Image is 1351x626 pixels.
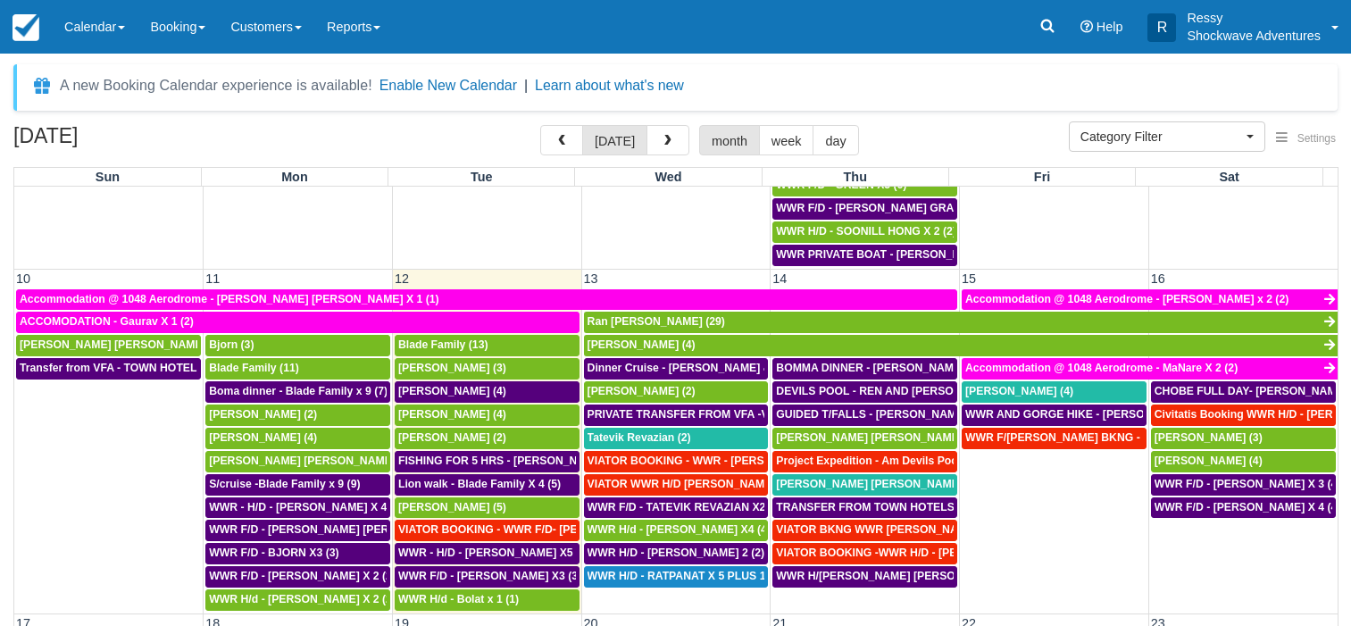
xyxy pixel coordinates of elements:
[395,543,580,564] a: WWR - H/D - [PERSON_NAME] X5 (5)
[281,170,308,184] span: Mon
[965,385,1073,397] span: [PERSON_NAME] (4)
[395,381,580,403] a: [PERSON_NAME] (4)
[395,497,580,519] a: [PERSON_NAME] (5)
[395,474,580,496] a: Lion walk - Blade Family X 4 (5)
[205,543,390,564] a: WWR F/D - BJORN X3 (3)
[16,358,201,380] a: Transfer from VFA - TOWN HOTELS - [PERSON_NAME] [PERSON_NAME] X 2 (1)
[398,385,506,397] span: [PERSON_NAME] (4)
[205,451,390,472] a: [PERSON_NAME] [PERSON_NAME] (5)
[205,405,390,426] a: [PERSON_NAME] (2)
[1155,431,1263,444] span: [PERSON_NAME] (3)
[1187,9,1321,27] p: Ressy
[205,497,390,519] a: WWR - H/D - [PERSON_NAME] X 4 (4)
[772,474,957,496] a: [PERSON_NAME] [PERSON_NAME] (4)
[962,358,1338,380] a: Accommodation @ 1048 Aerodrome - MaNare X 2 (2)
[205,589,390,611] a: WWR H/d - [PERSON_NAME] X 2 (2)
[1155,501,1341,513] span: WWR F/D - [PERSON_NAME] X 4 (4)
[471,170,493,184] span: Tue
[16,312,580,333] a: ACCOMODATION - Gaurav X 1 (2)
[209,338,254,351] span: Bjorn (3)
[588,523,771,536] span: WWR H/d - [PERSON_NAME] X4 (4)
[209,523,487,536] span: WWR F/D - [PERSON_NAME] [PERSON_NAME] X1 (1)
[1151,474,1336,496] a: WWR F/D - [PERSON_NAME] X 3 (4)
[209,501,404,513] span: WWR - H/D - [PERSON_NAME] X 4 (4)
[776,501,1225,513] span: TRANSFER FROM TOWN HOTELS TO VFA - [PERSON_NAME] [PERSON_NAME] X2 (2)
[398,501,506,513] span: [PERSON_NAME] (5)
[772,520,957,541] a: VIATOR BKNG WWR [PERSON_NAME] 2 (1)
[588,478,801,490] span: VIATOR WWR H/D [PERSON_NAME] 1 (1)
[395,428,580,449] a: [PERSON_NAME] (2)
[813,125,858,155] button: day
[205,428,390,449] a: [PERSON_NAME] (4)
[209,547,338,559] span: WWR F/D - BJORN X3 (3)
[16,289,957,311] a: Accommodation @ 1048 Aerodrome - [PERSON_NAME] [PERSON_NAME] X 1 (1)
[772,245,957,266] a: WWR PRIVATE BOAT - [PERSON_NAME] X1 (1)
[588,362,892,374] span: Dinner Cruise - [PERSON_NAME] & [PERSON_NAME] 4 (4)
[395,520,580,541] a: VIATOR BOOKING - WWR F/D- [PERSON_NAME] 2 (2)
[962,289,1338,311] a: Accommodation @ 1048 Aerodrome - [PERSON_NAME] x 2 (2)
[398,338,488,351] span: Blade Family (13)
[205,358,390,380] a: Blade Family (11)
[776,408,1121,421] span: GUIDED T/FALLS - [PERSON_NAME] AND [PERSON_NAME] X4 (4)
[588,338,696,351] span: [PERSON_NAME] (4)
[1151,497,1336,519] a: WWR F/D - [PERSON_NAME] X 4 (4)
[588,570,782,582] span: WWR H/D - RATPANAT X 5 PLUS 1 (5)
[772,198,957,220] a: WWR F/D - [PERSON_NAME] GRACKO X4 (4)
[393,271,411,286] span: 12
[96,170,120,184] span: Sun
[398,593,519,605] span: WWR H/d - Bolat x 1 (1)
[776,202,1011,214] span: WWR F/D - [PERSON_NAME] GRACKO X4 (4)
[398,478,561,490] span: Lion walk - Blade Family X 4 (5)
[844,170,867,184] span: Thu
[776,547,1063,559] span: VIATOR BOOKING -WWR H/D - [PERSON_NAME] X1 (1)
[965,293,1288,305] span: Accommodation @ 1048 Aerodrome - [PERSON_NAME] x 2 (2)
[1151,451,1336,472] a: [PERSON_NAME] (4)
[1069,121,1265,152] button: Category Filter
[16,335,201,356] a: [PERSON_NAME] [PERSON_NAME] (2)
[20,315,194,328] span: ACCOMODATION - Gaurav X 1 (2)
[205,335,390,356] a: Bjorn (3)
[398,431,506,444] span: [PERSON_NAME] (2)
[1155,478,1341,490] span: WWR F/D - [PERSON_NAME] X 3 (4)
[772,497,957,519] a: TRANSFER FROM TOWN HOTELS TO VFA - [PERSON_NAME] [PERSON_NAME] X2 (2)
[395,589,580,611] a: WWR H/d - Bolat x 1 (1)
[398,362,506,374] span: [PERSON_NAME] (3)
[584,451,769,472] a: VIATOR BOOKING - WWR - [PERSON_NAME] 2 (2)
[395,358,580,380] a: [PERSON_NAME] (3)
[1187,27,1321,45] p: Shockwave Adventures
[205,474,390,496] a: S/cruise -Blade Family x 9 (9)
[584,543,769,564] a: WWR H/D - [PERSON_NAME] 2 (2)
[398,570,581,582] span: WWR F/D - [PERSON_NAME] X3 (3)
[398,547,589,559] span: WWR - H/D - [PERSON_NAME] X5 (5)
[535,78,684,93] a: Learn about what's new
[776,385,1036,397] span: DEVILS POOL - REN AND [PERSON_NAME] X4 (4)
[20,293,439,305] span: Accommodation @ 1048 Aerodrome - [PERSON_NAME] [PERSON_NAME] X 1 (1)
[1034,170,1050,184] span: Fri
[209,362,299,374] span: Blade Family (11)
[776,362,1118,374] span: BOMMA DINNER - [PERSON_NAME] AND [PERSON_NAME] X4 (4)
[772,428,957,449] a: [PERSON_NAME] [PERSON_NAME] (2)
[772,451,957,472] a: Project Expedition - Am Devils Pool- [PERSON_NAME] X 2 (2)
[584,497,769,519] a: WWR F/D - TATEVIK REVAZIAN X2 (2)
[776,431,979,444] span: [PERSON_NAME] [PERSON_NAME] (2)
[965,362,1238,374] span: Accommodation @ 1048 Aerodrome - MaNare X 2 (2)
[772,358,957,380] a: BOMMA DINNER - [PERSON_NAME] AND [PERSON_NAME] X4 (4)
[1297,132,1336,145] span: Settings
[772,405,957,426] a: GUIDED T/FALLS - [PERSON_NAME] AND [PERSON_NAME] X4 (4)
[582,125,647,155] button: [DATE]
[582,271,600,286] span: 13
[524,78,528,93] span: |
[960,271,978,286] span: 15
[1219,170,1238,184] span: Sat
[205,566,390,588] a: WWR F/D - [PERSON_NAME] X 2 (2)
[209,408,317,421] span: [PERSON_NAME] (2)
[1151,405,1336,426] a: Civitatis Booking WWR H/D - [PERSON_NAME] [PERSON_NAME] X4 (4)
[776,478,979,490] span: [PERSON_NAME] [PERSON_NAME] (4)
[1155,455,1263,467] span: [PERSON_NAME] (4)
[771,271,788,286] span: 14
[776,248,1021,261] span: WWR PRIVATE BOAT - [PERSON_NAME] X1 (1)
[965,408,1341,421] span: WWR AND GORGE HIKE - [PERSON_NAME] AND [PERSON_NAME] 4 (4)
[962,405,1147,426] a: WWR AND GORGE HIKE - [PERSON_NAME] AND [PERSON_NAME] 4 (4)
[379,77,517,95] button: Enable New Calendar
[205,520,390,541] a: WWR F/D - [PERSON_NAME] [PERSON_NAME] X1 (1)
